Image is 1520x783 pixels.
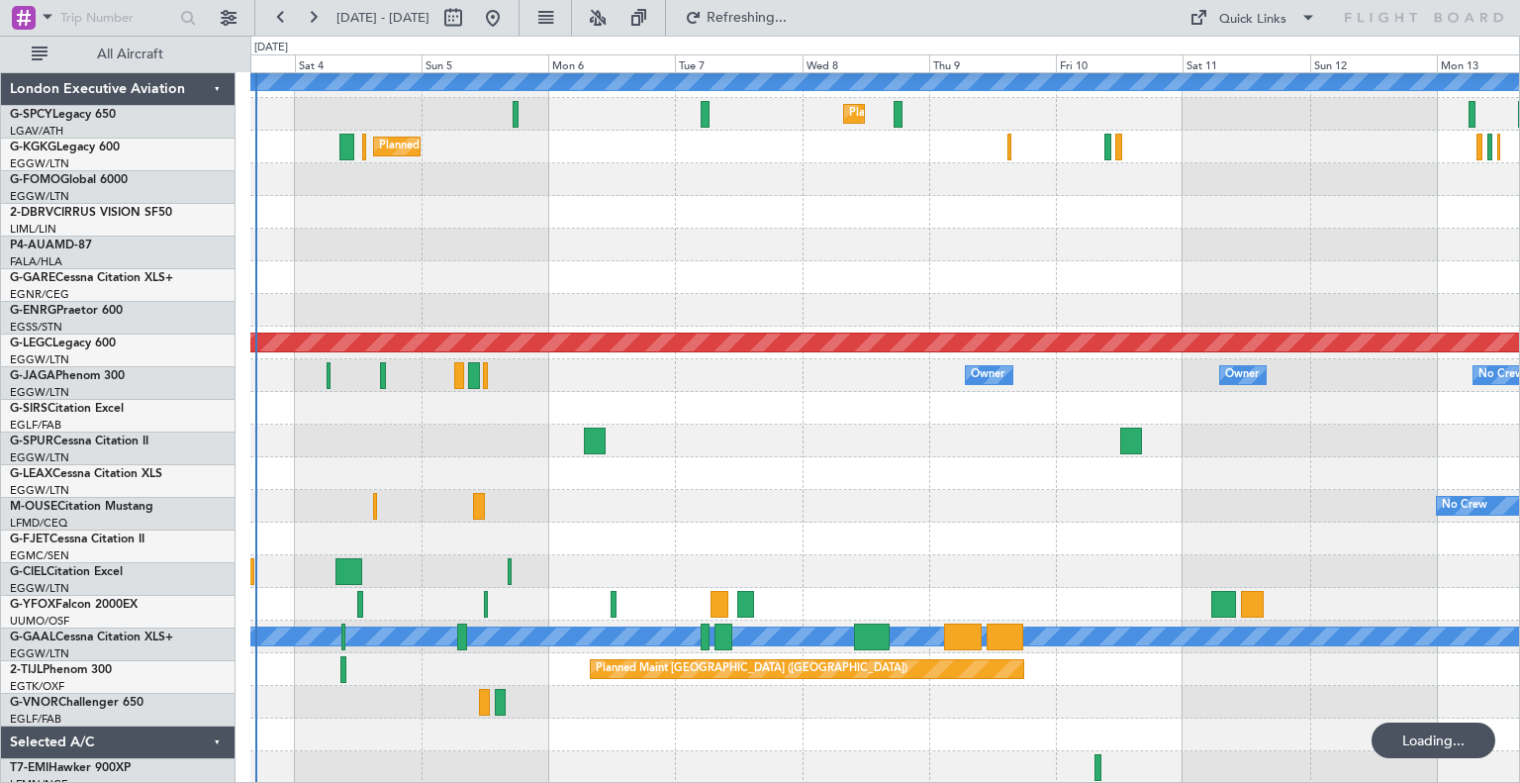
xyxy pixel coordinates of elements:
a: LFMD/CEQ [10,516,67,531]
a: EGSS/STN [10,320,62,335]
a: 2-TIJLPhenom 300 [10,664,112,676]
span: G-SPUR [10,436,53,447]
a: G-SPURCessna Citation II [10,436,148,447]
a: LIML/LIN [10,222,56,237]
span: G-FJET [10,534,49,545]
span: Refreshing... [706,11,789,25]
div: Quick Links [1219,10,1286,30]
a: G-LEGCLegacy 600 [10,338,116,349]
span: G-LEGC [10,338,52,349]
button: Refreshing... [676,2,795,34]
div: Sun 5 [422,54,548,72]
div: Planned Maint [GEOGRAPHIC_DATA] ([GEOGRAPHIC_DATA]) [379,132,691,161]
a: 2-DBRVCIRRUS VISION SF50 [10,207,172,219]
span: G-GAAL [10,632,55,643]
a: G-FOMOGlobal 6000 [10,174,128,186]
a: EGGW/LTN [10,581,69,596]
a: G-YFOXFalcon 2000EX [10,599,138,611]
div: Owner [1225,360,1259,390]
div: No Crew [1442,491,1487,521]
div: Mon 6 [548,54,675,72]
a: EGGW/LTN [10,646,69,661]
button: All Aircraft [22,39,215,70]
a: G-CIELCitation Excel [10,566,123,578]
a: EGLF/FAB [10,418,61,433]
div: Planned Maint [GEOGRAPHIC_DATA] ([GEOGRAPHIC_DATA]) [596,654,907,684]
div: Planned Maint [GEOGRAPHIC_DATA] ([GEOGRAPHIC_DATA]) [849,99,1161,129]
div: [DATE] [254,40,288,56]
span: All Aircraft [51,48,209,61]
span: G-FOMO [10,174,60,186]
a: M-OUSECitation Mustang [10,501,153,513]
a: G-FJETCessna Citation II [10,534,144,545]
a: EGGW/LTN [10,450,69,465]
span: G-GARE [10,272,55,284]
a: G-SIRSCitation Excel [10,403,124,415]
a: EGTK/OXF [10,679,64,694]
a: P4-AUAMD-87 [10,240,92,251]
div: Thu 9 [929,54,1056,72]
input: Trip Number [60,3,174,33]
div: Sat 11 [1183,54,1309,72]
div: Wed 8 [803,54,929,72]
a: UUMO/OSF [10,614,69,629]
a: G-SPCYLegacy 650 [10,109,116,121]
a: EGGW/LTN [10,156,69,171]
a: G-KGKGLegacy 600 [10,142,120,153]
a: G-LEAXCessna Citation XLS [10,468,162,480]
a: EGLF/FAB [10,712,61,727]
a: G-JAGAPhenom 300 [10,370,125,382]
span: G-SIRS [10,403,47,415]
a: EGGW/LTN [10,385,69,400]
a: EGGW/LTN [10,483,69,498]
span: G-YFOX [10,599,55,611]
span: 2-TIJL [10,664,43,676]
div: Owner [971,360,1004,390]
a: EGGW/LTN [10,352,69,367]
span: G-JAGA [10,370,55,382]
a: T7-EMIHawker 900XP [10,762,131,774]
span: G-LEAX [10,468,52,480]
a: EGMC/SEN [10,548,69,563]
a: LGAV/ATH [10,124,63,139]
span: 2-DBRV [10,207,53,219]
span: P4-AUA [10,240,54,251]
div: Tue 7 [675,54,802,72]
span: G-VNOR [10,697,58,709]
a: G-VNORChallenger 650 [10,697,143,709]
button: Quick Links [1180,2,1326,34]
div: Sun 12 [1310,54,1437,72]
a: EGNR/CEG [10,287,69,302]
span: G-CIEL [10,566,47,578]
span: T7-EMI [10,762,48,774]
span: G-SPCY [10,109,52,121]
a: EGGW/LTN [10,189,69,204]
span: [DATE] - [DATE] [336,9,429,27]
span: G-KGKG [10,142,56,153]
a: G-GARECessna Citation XLS+ [10,272,173,284]
div: Loading... [1372,723,1495,758]
div: Sat 4 [295,54,422,72]
a: G-ENRGPraetor 600 [10,305,123,317]
a: G-GAALCessna Citation XLS+ [10,632,173,643]
a: FALA/HLA [10,254,62,269]
span: G-ENRG [10,305,56,317]
div: Fri 10 [1056,54,1183,72]
span: M-OUSE [10,501,57,513]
